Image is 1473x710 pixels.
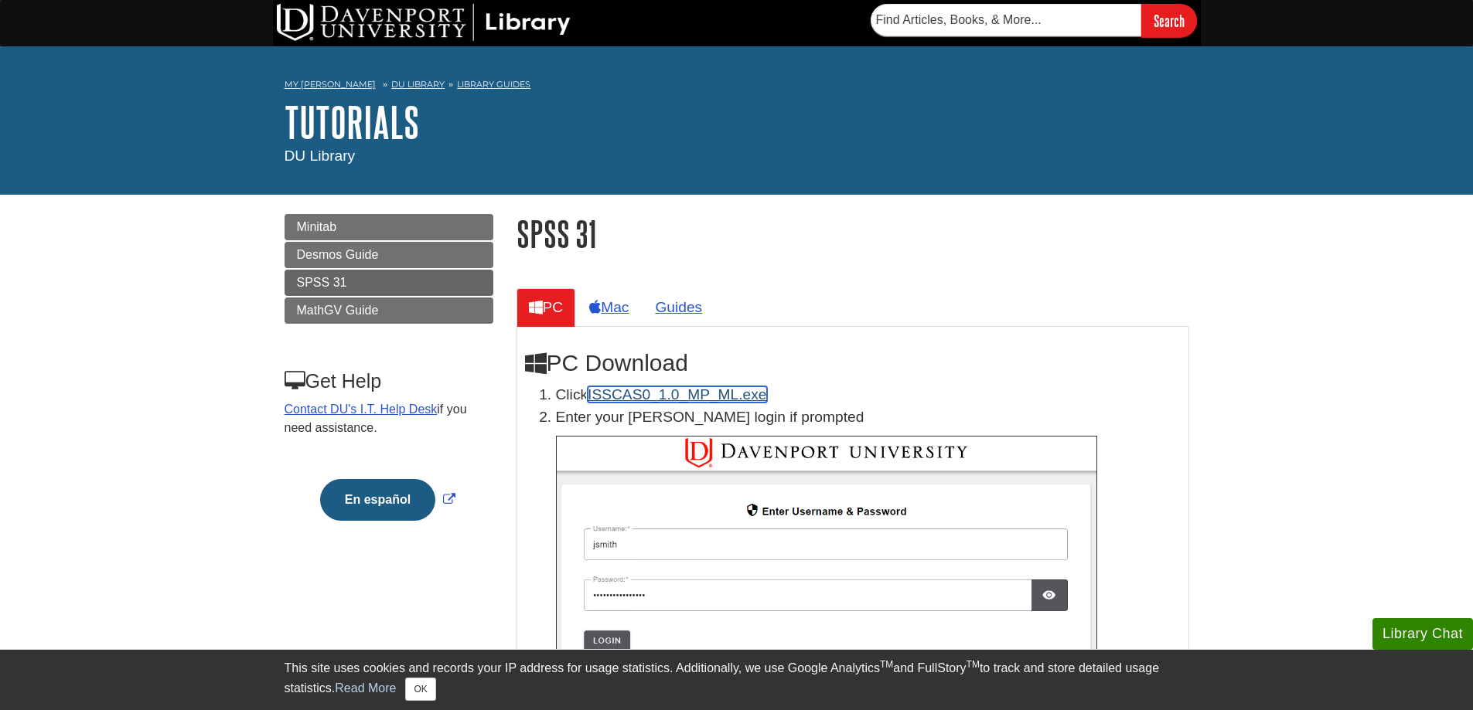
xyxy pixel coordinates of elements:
[643,288,714,326] a: Guides
[577,288,641,326] a: Mac
[285,98,419,146] a: Tutorials
[277,4,571,41] img: DU Library
[297,248,379,261] span: Desmos Guide
[297,304,379,317] span: MathGV Guide
[517,288,576,326] a: PC
[285,400,492,437] p: if you need assistance.
[391,79,445,90] a: DU Library
[457,79,530,90] a: Library Guides
[967,659,980,670] sup: TM
[285,78,376,91] a: My [PERSON_NAME]
[285,270,493,296] a: SPSS 31
[285,214,493,547] div: Guide Page Menu
[871,4,1141,36] input: Find Articles, Books, & More...
[880,659,893,670] sup: TM
[556,406,1181,429] p: Enter your [PERSON_NAME] login if prompted
[1372,618,1473,650] button: Library Chat
[285,74,1189,99] nav: breadcrumb
[285,659,1189,701] div: This site uses cookies and records your IP address for usage statistics. Additionally, we use Goo...
[588,386,766,403] a: Download opens in new window
[405,678,435,701] button: Close
[285,403,438,416] a: Contact DU's I.T. Help Desk
[316,493,459,506] a: Link opens in new window
[285,148,356,164] span: DU Library
[556,384,1181,406] li: Click
[320,479,435,521] button: En español
[1141,4,1197,37] input: Search
[285,214,493,240] a: Minitab
[285,242,493,268] a: Desmos Guide
[517,214,1189,253] h1: SPSS 31
[871,4,1197,37] form: Searches DU Library's articles, books, and more
[285,297,493,324] a: MathGV Guide
[335,681,396,695] a: Read More
[297,276,347,289] span: SPSS 31
[297,220,337,233] span: Minitab
[285,370,492,392] h3: Get Help
[525,350,1181,376] h2: PC Download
